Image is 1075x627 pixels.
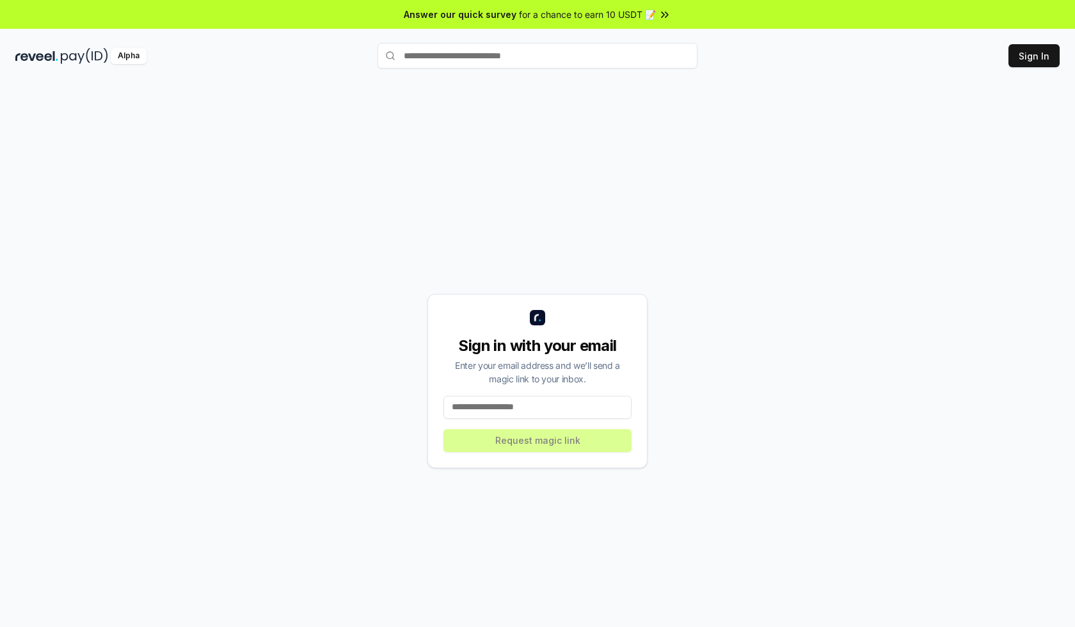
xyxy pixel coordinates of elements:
[1008,44,1060,67] button: Sign In
[404,8,516,21] span: Answer our quick survey
[111,48,147,64] div: Alpha
[519,8,656,21] span: for a chance to earn 10 USDT 📝
[443,336,632,356] div: Sign in with your email
[530,310,545,325] img: logo_small
[15,48,58,64] img: reveel_dark
[443,359,632,386] div: Enter your email address and we’ll send a magic link to your inbox.
[61,48,108,64] img: pay_id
